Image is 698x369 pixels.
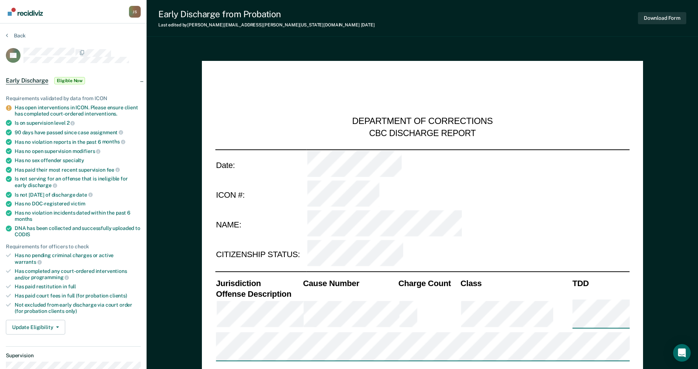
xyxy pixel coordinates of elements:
[15,148,141,154] div: Has no open supervision
[215,288,302,299] th: Offense Description
[15,216,32,222] span: months
[73,148,101,154] span: modifiers
[68,284,76,289] span: full
[459,278,571,288] th: Class
[71,201,85,207] span: victim
[6,244,141,250] div: Requirements for officers to check
[66,308,77,314] span: only)
[15,105,141,117] div: Has open interventions in ICON. Please ensure client has completed court-ordered interventions.
[215,240,306,270] td: CITIZENSHIP STATUS:
[158,9,375,19] div: Early Discharge from Probation
[107,167,120,173] span: fee
[76,192,92,198] span: date
[63,157,84,163] span: specialty
[15,157,141,164] div: Has no sex offender
[6,77,48,84] span: Early Discharge
[215,149,306,180] td: Date:
[361,22,375,28] span: [DATE]
[129,6,141,18] div: J S
[6,352,141,359] dt: Supervision
[15,225,141,238] div: DNA has been collected and successfully uploaded to
[638,12,686,24] button: Download Form
[54,77,85,84] span: Eligible Now
[6,32,26,39] button: Back
[15,120,141,126] div: Is on supervision level
[215,278,302,288] th: Jurisdiction
[352,116,493,128] div: DEPARTMENT OF CORRECTIONS
[28,182,57,188] span: discharge
[15,129,141,136] div: 90 days have passed since case
[15,231,30,237] span: CODIS
[15,293,141,299] div: Has paid court fees in full (for probation
[369,128,476,139] div: CBC DISCHARGE REPORT
[8,8,43,16] img: Recidiviz
[15,302,141,314] div: Not excluded from early discharge via court order (for probation clients
[398,278,460,288] th: Charge Count
[215,210,306,240] td: NAME:
[572,278,629,288] th: TDD
[158,22,375,28] div: Last edited by [PERSON_NAME][EMAIL_ADDRESS][PERSON_NAME][US_STATE][DOMAIN_NAME]
[67,120,75,126] span: 2
[15,284,141,290] div: Has paid restitution in
[673,344,691,362] div: Open Intercom Messenger
[15,252,141,265] div: Has no pending criminal charges or active
[15,139,141,145] div: Has no violation reports in the past 6
[129,6,141,18] button: Profile dropdown button
[15,191,141,198] div: Is not [DATE] of discharge
[215,180,306,210] td: ICON #:
[90,129,123,135] span: assignment
[110,293,127,299] span: clients)
[302,278,397,288] th: Cause Number
[15,167,141,173] div: Has paid their most recent supervision
[6,95,141,102] div: Requirements validated by data from ICON
[6,320,65,335] button: Update Eligibility
[15,210,141,222] div: Has no violation incidents dated within the past 6
[15,176,141,188] div: Is not serving for an offense that is ineligible for early
[15,259,42,265] span: warrants
[15,201,141,207] div: Has no DOC-registered
[31,274,69,280] span: programming
[102,139,125,145] span: months
[15,268,141,281] div: Has completed any court-ordered interventions and/or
